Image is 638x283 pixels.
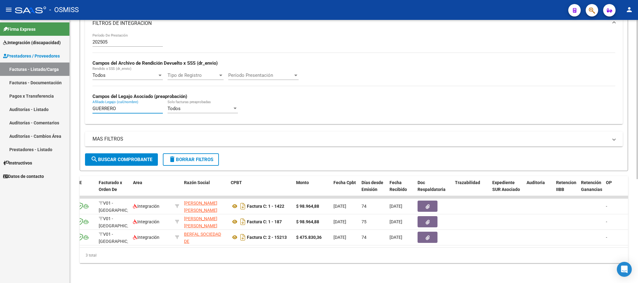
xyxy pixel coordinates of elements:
span: Días desde Emisión [362,180,383,192]
span: 74 [362,204,366,209]
span: OP [606,180,612,185]
datatable-header-cell: Trazabilidad [452,176,490,203]
button: Buscar Comprobante [85,153,158,166]
div: 27384965798 [184,200,226,213]
mat-icon: search [91,155,98,163]
span: - OSMISS [49,3,79,17]
span: Integración [133,235,159,240]
strong: Factura C: 1 - 187 [247,219,282,224]
i: Descargar documento [239,201,247,211]
span: [DATE] [333,219,346,224]
span: Area [133,180,142,185]
span: Tipo de Registro [168,72,218,78]
span: Integración [133,204,159,209]
span: [PERSON_NAME] [PERSON_NAME] [184,216,217,228]
datatable-header-cell: OP [603,176,628,203]
span: [PERSON_NAME] [PERSON_NAME] [184,201,217,213]
datatable-header-cell: Fecha Cpbt [331,176,359,203]
span: Período Presentación [228,72,293,78]
datatable-header-cell: Días desde Emisión [359,176,387,203]
span: BERFAL SOCIEDAD DE RESPONSABILIDAD LIMITADA [184,232,222,258]
span: Razón Social [184,180,210,185]
span: Fecha Recibido [390,180,407,192]
span: Prestadores / Proveedores [3,53,60,59]
span: [DATE] [390,235,402,240]
span: Integración (discapacidad) [3,39,61,46]
datatable-header-cell: Facturado x Orden De [96,176,130,203]
button: Borrar Filtros [163,153,219,166]
datatable-header-cell: Monto [294,176,331,203]
datatable-header-cell: Razón Social [182,176,228,203]
span: CPBT [231,180,242,185]
span: Firma Express [3,26,35,33]
datatable-header-cell: Retención Ganancias [579,176,603,203]
span: Auditoria [527,180,545,185]
datatable-header-cell: CAE [71,176,96,203]
datatable-header-cell: CPBT [228,176,294,203]
strong: Factura C: 1 - 1422 [247,204,284,209]
span: Datos de contacto [3,173,44,180]
datatable-header-cell: Auditoria [524,176,554,203]
mat-icon: delete [168,155,176,163]
strong: $ 98.964,88 [296,204,319,209]
strong: Campos del Archivo de Rendición Devuelto x SSS (dr_envio) [92,60,218,66]
span: 74 [362,235,366,240]
div: 3 total [80,248,628,263]
strong: Factura C: 2 - 15213 [247,235,287,240]
datatable-header-cell: Retencion IIBB [554,176,579,203]
span: Facturado x Orden De [99,180,122,192]
mat-panel-title: FILTROS DE INTEGRACION [92,20,608,27]
span: Borrar Filtros [168,157,213,162]
datatable-header-cell: Area [130,176,172,203]
i: Descargar documento [239,232,247,242]
span: [DATE] [390,219,402,224]
span: Retencion IIBB [556,180,576,192]
span: Buscar Comprobante [91,157,152,162]
span: [DATE] [390,204,402,209]
span: Instructivos [3,160,32,166]
strong: Campos del Legajo Asociado (preaprobación) [92,94,187,99]
span: [DATE] [333,204,346,209]
span: Trazabilidad [455,180,480,185]
span: Integración [133,219,159,224]
span: 75 [362,219,366,224]
span: [DATE] [333,235,346,240]
mat-panel-title: MAS FILTROS [92,136,608,142]
mat-expansion-panel-header: FILTROS DE INTEGRACION [85,13,623,33]
datatable-header-cell: Doc Respaldatoria [415,176,452,203]
div: 30662488689 [184,231,226,244]
div: Open Intercom Messenger [617,262,632,277]
span: Monto [296,180,309,185]
span: Todos [92,72,106,78]
strong: $ 98.964,88 [296,219,319,224]
div: FILTROS DE INTEGRACION [85,33,623,124]
span: Fecha Cpbt [333,180,356,185]
mat-expansion-panel-header: MAS FILTROS [85,132,623,146]
span: Retención Ganancias [581,180,602,192]
datatable-header-cell: Fecha Recibido [387,176,415,203]
strong: $ 475.830,36 [296,235,322,240]
div: 27299875879 [184,215,226,228]
span: Todos [168,106,181,111]
datatable-header-cell: Expediente SUR Asociado [490,176,524,203]
span: - [606,219,607,224]
mat-icon: menu [5,6,12,13]
span: Doc Respaldatoria [418,180,446,192]
span: - [606,235,607,240]
span: - [606,204,607,209]
span: Expediente SUR Asociado [492,180,520,192]
i: Descargar documento [239,217,247,227]
mat-icon: person [626,6,633,13]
